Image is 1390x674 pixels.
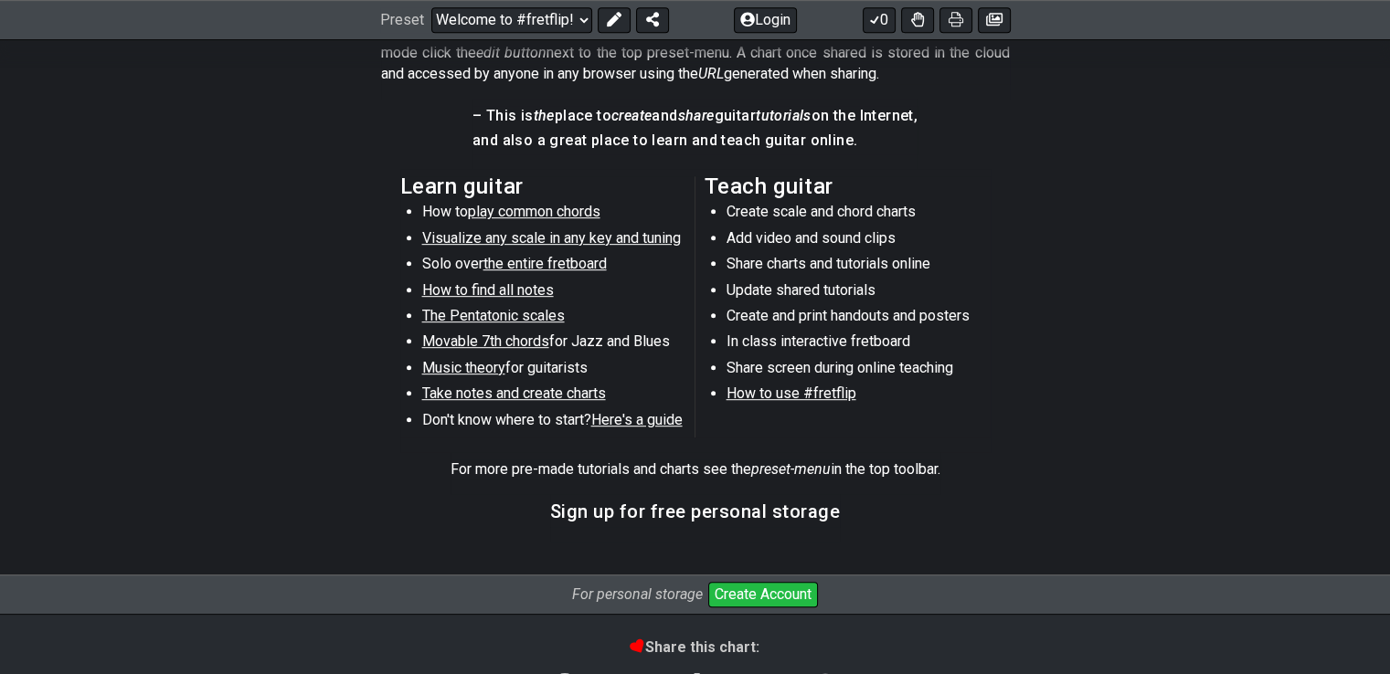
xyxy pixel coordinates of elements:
[451,459,940,479] p: For more pre-made tutorials and charts see the in the top toolbar.
[727,332,987,357] li: In class interactive fretboard
[727,228,987,254] li: Add video and sound clips
[422,202,683,227] li: How to
[550,501,841,521] h3: Sign up for free personal storage
[422,359,505,376] span: Music theory
[468,203,600,220] span: play common chords
[727,306,987,332] li: Create and print handouts and posters
[978,7,1011,33] button: Create image
[591,411,683,428] span: Here's a guide
[422,332,683,357] li: for Jazz and Blues
[422,307,565,324] span: The Pentatonic scales
[400,176,686,196] h2: Learn guitar
[381,23,1010,84] p: All content at #fretflip can be edited in a manner. To enable full edit mode click the next to th...
[483,255,607,272] span: the entire fretboard
[422,281,554,299] span: How to find all notes
[476,44,546,61] em: edit button
[431,7,592,33] select: Preset
[705,176,991,196] h2: Teach guitar
[901,7,934,33] button: Toggle Dexterity for all fretkits
[422,384,606,402] span: Take notes and create charts
[727,358,987,384] li: Share screen during online teaching
[472,131,918,151] h4: and also a great place to learn and teach guitar online.
[422,254,683,279] li: Solo over
[422,332,549,350] span: Movable 7th chords
[598,7,631,33] button: Edit Preset
[727,202,987,227] li: Create scale and chord charts
[572,585,703,603] i: For personal storage
[636,7,669,33] button: Share Preset
[727,384,856,402] span: How to use #fretflip
[422,358,683,384] li: for guitarists
[631,638,759,656] b: Share this chart:
[534,107,555,124] em: the
[472,106,918,126] h4: – This is place to and guitar on the Internet,
[727,254,987,279] li: Share charts and tutorials online
[756,107,812,124] em: tutorials
[708,582,818,607] button: Create Account
[939,7,972,33] button: Print
[863,7,896,33] button: 0
[422,229,681,247] span: Visualize any scale in any key and tuning
[422,410,683,436] li: Don't know where to start?
[698,65,724,82] em: URL
[734,7,797,33] button: Login
[727,280,987,306] li: Update shared tutorials
[751,460,831,478] em: preset-menu
[678,107,715,124] em: share
[380,12,424,29] span: Preset
[611,107,652,124] em: create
